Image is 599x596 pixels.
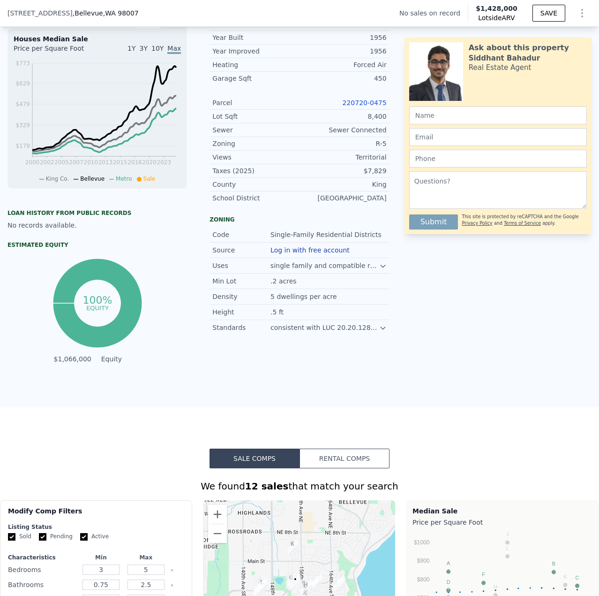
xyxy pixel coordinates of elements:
[270,323,379,332] div: consistent with LUC 20.20.128 for AH suffix
[15,122,30,129] tspan: $329
[257,578,267,594] div: 14414 SE 9th Pl
[212,60,299,69] div: Heating
[212,276,270,286] div: Min Lot
[399,8,468,18] div: No sales on record
[462,221,492,226] a: Privacy Policy
[143,176,156,182] span: Sale
[212,139,299,148] div: Zoning
[212,98,299,107] div: Parcel
[469,53,540,63] div: Siddhant Bahadur
[82,294,112,306] tspan: 100%
[212,74,299,83] div: Garage Sqft
[73,8,139,18] span: , Bellevue
[212,33,299,42] div: Year Built
[84,159,98,166] tspan: 2010
[15,80,30,87] tspan: $629
[212,230,270,239] div: Code
[245,481,289,492] strong: 12 sales
[80,554,121,561] div: Min
[151,45,164,52] span: 10Y
[142,159,157,166] tspan: 2020
[576,575,579,581] text: C
[98,159,113,166] tspan: 2013
[127,159,142,166] tspan: 2018
[113,159,127,166] tspan: 2015
[103,9,139,17] span: , WA 98007
[417,576,430,583] text: $800
[86,304,109,311] tspan: equity
[448,586,449,591] text: I
[46,176,69,182] span: King Co.
[299,166,387,176] div: $7,829
[208,505,227,524] button: Zoom in
[54,159,69,166] tspan: 2005
[412,506,593,516] div: Median Sale
[7,221,187,230] div: No records available.
[254,576,264,592] div: 14415 SE 8th St
[210,449,299,468] button: Sale Comps
[299,193,387,203] div: [GEOGRAPHIC_DATA]
[287,539,298,555] div: 15235 NE 1st Pl
[170,583,174,587] button: Clear
[462,211,587,229] div: This site is protected by reCAPTCHA and the Google and apply.
[8,533,15,541] input: Sold
[39,533,73,541] label: Pending
[447,560,450,566] text: A
[300,580,311,596] div: 15602 SE 10th St
[270,307,285,317] div: .5 ft
[299,139,387,148] div: R-5
[7,241,187,249] div: Estimated Equity
[99,354,142,364] td: Equity
[127,45,135,52] span: 1Y
[14,44,97,59] div: Price per Square Foot
[270,230,383,239] div: Single-Family Residential Districts
[40,159,54,166] tspan: 2002
[39,533,46,541] input: Pending
[270,261,379,270] div: single family and compatible related activities; attached dwellings with AH suffix
[299,153,387,162] div: Territorial
[447,588,450,593] text: E
[212,180,299,189] div: County
[212,112,299,121] div: Lot Sqft
[270,292,339,301] div: 5 dwellings per acre
[417,558,430,564] text: $900
[299,46,387,56] div: 1956
[8,554,76,561] div: Characteristics
[289,573,299,588] div: 15423 SE 7th Pl
[25,159,40,166] tspan: 2000
[14,34,181,44] div: Houses Median Sale
[299,449,389,468] button: Rental Comps
[53,354,92,364] td: $1,066,000
[504,221,541,226] a: Terms of Service
[414,539,430,546] text: $1000
[167,45,181,54] span: Max
[494,584,497,589] text: H
[157,159,172,166] tspan: 2023
[69,159,83,166] tspan: 2007
[212,166,299,176] div: Taxes (2025)
[208,524,227,543] button: Zoom out
[125,554,166,561] div: Max
[409,107,587,124] input: Name
[8,533,31,541] label: Sold
[476,5,517,12] span: $1,428,000
[476,13,517,23] span: Lotside ARV
[212,307,270,317] div: Height
[80,533,109,541] label: Active
[210,216,389,223] div: Zoning
[299,74,387,83] div: 450
[212,245,270,255] div: Source
[140,45,148,52] span: 3Y
[299,33,387,42] div: 1956
[286,573,296,589] div: 651 154th Ave SE
[506,531,509,537] text: J
[212,125,299,135] div: Sewer
[343,99,387,107] a: 220720-0475
[80,533,88,541] input: Active
[409,128,587,146] input: Email
[7,209,187,217] div: Loan history from public records
[8,578,76,591] div: Bathrooms
[15,60,30,67] tspan: $773
[532,5,565,22] button: SAVE
[409,214,458,229] button: Submit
